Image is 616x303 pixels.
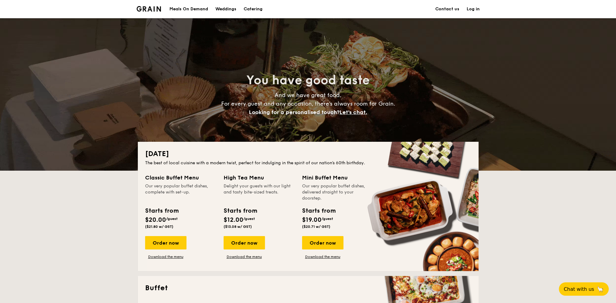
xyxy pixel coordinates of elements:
span: ($21.80 w/ GST) [145,225,173,229]
div: Delight your guests with our light and tasty bite-sized treats. [224,183,295,201]
span: ($13.08 w/ GST) [224,225,252,229]
span: $12.00 [224,216,243,224]
span: And we have great food. For every guest and any occasion, there’s always room for Grain. [221,92,395,116]
span: /guest [243,217,255,221]
div: Starts from [302,206,335,215]
div: The best of local cuisine with a modern twist, perfect for indulging in the spirit of our nation’... [145,160,471,166]
span: You have good taste [246,73,370,88]
span: 🦙 [597,286,604,293]
span: Chat with us [564,286,594,292]
div: Order now [224,236,265,249]
div: Classic Buffet Menu [145,173,216,182]
span: Looking for a personalised touch? [249,109,339,116]
h2: [DATE] [145,149,471,159]
a: Logotype [137,6,161,12]
div: Our very popular buffet dishes, complete with set-up. [145,183,216,201]
div: High Tea Menu [224,173,295,182]
div: Order now [145,236,186,249]
span: /guest [322,217,333,221]
h2: Buffet [145,283,471,293]
span: ($20.71 w/ GST) [302,225,330,229]
a: Download the menu [224,254,265,259]
div: Starts from [224,206,257,215]
span: Let's chat. [339,109,367,116]
a: Download the menu [145,254,186,259]
div: Mini Buffet Menu [302,173,373,182]
span: $19.00 [302,216,322,224]
div: Our very popular buffet dishes, delivered straight to your doorstep. [302,183,373,201]
div: Order now [302,236,343,249]
div: Starts from [145,206,178,215]
span: $20.00 [145,216,166,224]
img: Grain [137,6,161,12]
button: Chat with us🦙 [559,282,609,296]
span: /guest [166,217,178,221]
a: Download the menu [302,254,343,259]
